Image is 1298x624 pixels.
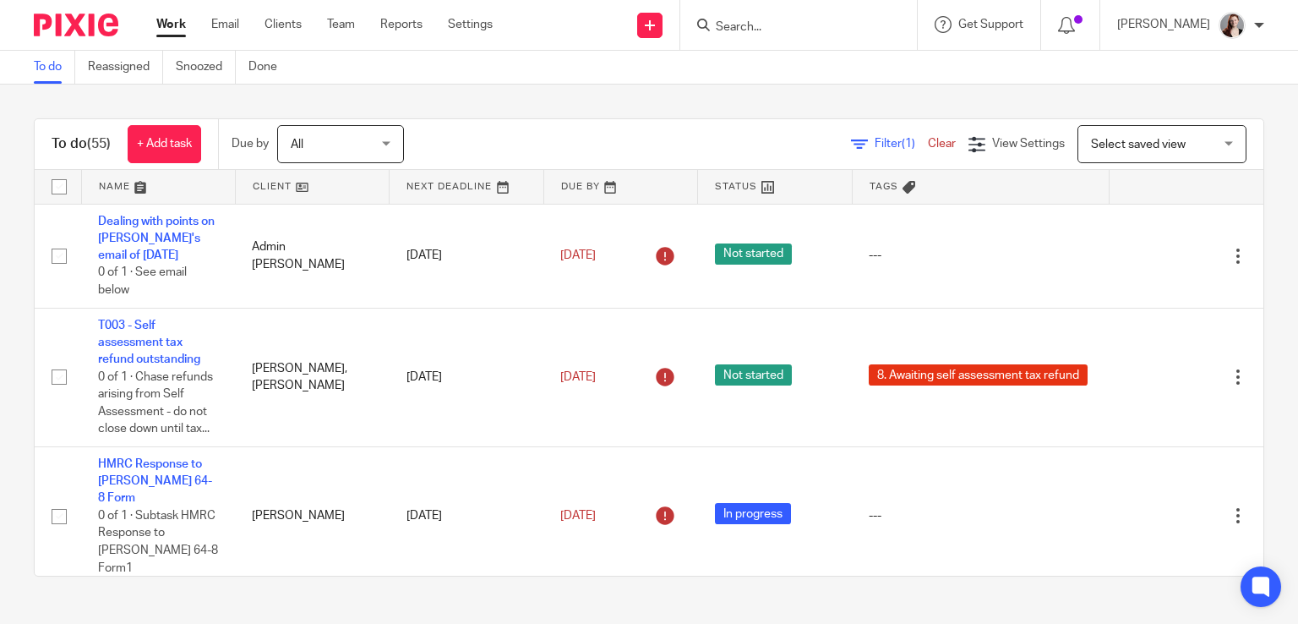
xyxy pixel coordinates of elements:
p: [PERSON_NAME] [1117,16,1210,33]
span: In progress [715,503,791,524]
a: + Add task [128,125,201,163]
div: --- [869,247,1092,264]
a: Dealing with points on [PERSON_NAME]'s email of [DATE] [98,216,215,262]
span: (55) [87,137,111,151]
span: Not started [715,364,792,386]
td: Admin [PERSON_NAME] [235,204,389,308]
td: [PERSON_NAME], [PERSON_NAME] [235,308,389,446]
a: To do [34,51,75,84]
td: [DATE] [390,446,543,585]
a: Clear [928,138,956,150]
span: 0 of 1 · Subtask HMRC Response to [PERSON_NAME] 64-8 Form1 [98,510,218,574]
span: [DATE] [560,249,596,261]
div: --- [869,507,1092,524]
td: [DATE] [390,308,543,446]
span: 8. Awaiting self assessment tax refund [869,364,1088,386]
a: Snoozed [176,51,236,84]
p: Due by [232,135,269,152]
span: [DATE] [560,510,596,522]
a: Email [211,16,239,33]
span: 0 of 1 · See email below [98,267,187,297]
span: 0 of 1 · Chase refunds arising from Self Assessment - do not close down until tax... [98,371,213,435]
span: Tags [870,182,898,191]
span: [DATE] [560,371,596,383]
span: Filter [875,138,928,150]
a: Team [327,16,355,33]
a: T003 - Self assessment tax refund outstanding [98,320,200,366]
a: Settings [448,16,493,33]
td: [DATE] [390,204,543,308]
span: Select saved view [1091,139,1186,151]
input: Search [714,20,866,36]
span: All [291,139,303,151]
a: Reports [380,16,423,33]
a: Clients [265,16,302,33]
a: HMRC Response to [PERSON_NAME] 64-8 Form [98,458,212,505]
a: Work [156,16,186,33]
img: Pixie [34,14,118,36]
span: Not started [715,244,792,265]
h1: To do [52,135,111,153]
a: Reassigned [88,51,163,84]
span: Get Support [958,19,1023,30]
td: [PERSON_NAME] [235,446,389,585]
a: Done [248,51,290,84]
span: View Settings [992,138,1065,150]
span: (1) [902,138,915,150]
img: High%20Res%20Andrew%20Price%20Accountants%20_Poppy%20Jakes%20Photography-3%20-%20Copy.jpg [1219,12,1246,39]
